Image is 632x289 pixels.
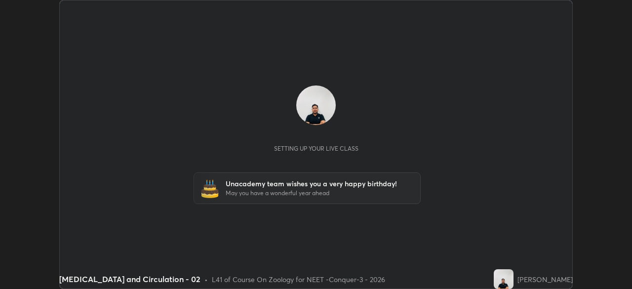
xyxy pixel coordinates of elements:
[274,145,358,152] div: Setting up your live class
[517,274,573,285] div: [PERSON_NAME]
[59,273,200,285] div: [MEDICAL_DATA] and Circulation - 02
[204,274,208,285] div: •
[494,269,513,289] img: bc45ff1babc54a88b3b2e133d9890c25.jpg
[212,274,385,285] div: L41 of Course On Zoology for NEET -Conquer-3 - 2026
[296,85,336,125] img: bc45ff1babc54a88b3b2e133d9890c25.jpg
